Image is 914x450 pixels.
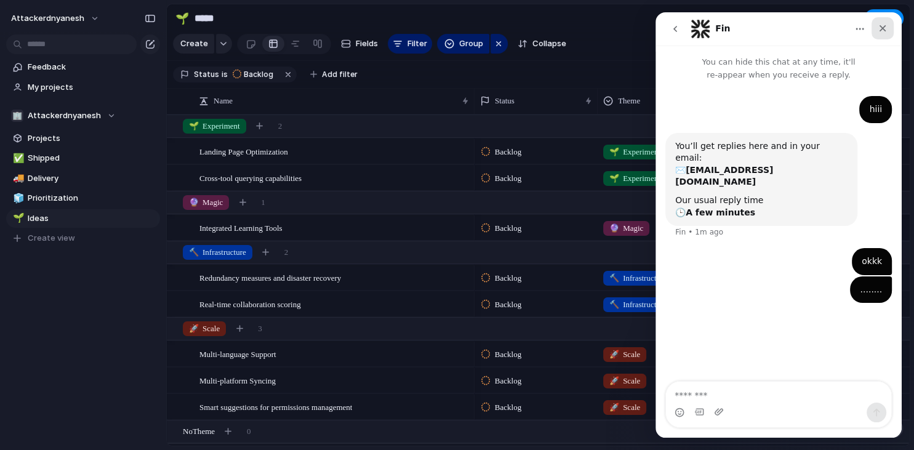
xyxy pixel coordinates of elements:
[11,110,23,122] div: 🏢
[437,34,489,54] button: Group
[459,38,483,50] span: Group
[173,34,214,54] button: Create
[13,191,22,206] div: 🧊
[6,129,160,148] a: Projects
[609,222,643,235] span: Magic
[407,38,427,50] span: Filter
[609,174,619,183] span: 🌱
[513,34,571,54] button: Collapse
[247,425,251,438] span: 0
[28,152,156,164] span: Shipped
[6,78,160,97] a: My projects
[189,120,240,132] span: Experiment
[609,350,619,359] span: 🚀
[11,192,23,204] button: 🧊
[214,95,233,107] span: Name
[28,110,101,122] span: Attackerdnyanesh
[6,229,160,247] button: Create view
[28,192,156,204] span: Prioritization
[189,121,199,131] span: 🌱
[388,34,432,54] button: Filter
[199,270,341,284] span: Redundancy measures and disaster recovery
[199,220,283,235] span: Integrated Learning Tools
[609,299,667,311] span: Infrastructure
[609,348,640,361] span: Scale
[219,68,230,81] button: is
[199,347,276,361] span: Multi-language Support
[495,95,515,107] span: Status
[6,209,160,228] a: 🌱Ideas
[609,272,667,284] span: Infrastructure
[864,9,904,28] button: Share
[189,323,220,335] span: Scale
[609,273,619,283] span: 🔨
[495,375,521,387] span: Backlog
[618,95,640,107] span: Theme
[189,196,223,209] span: Magic
[244,69,273,80] span: Backlog
[495,401,521,414] span: Backlog
[336,34,383,54] button: Fields
[284,246,289,259] span: 2
[532,38,566,50] span: Collapse
[495,272,521,284] span: Backlog
[609,376,619,385] span: 🚀
[495,299,521,311] span: Backlog
[609,375,640,387] span: Scale
[258,323,262,335] span: 3
[189,247,199,257] span: 🔨
[189,324,199,333] span: 🚀
[609,172,660,185] span: Experiment
[194,69,219,80] span: Status
[11,212,23,225] button: 🌱
[199,144,288,158] span: Landing Page Optimization
[172,9,192,28] button: 🌱
[28,212,156,225] span: Ideas
[222,69,228,80] span: is
[189,198,199,207] span: 🔮
[189,246,246,259] span: Infrastructure
[13,171,22,185] div: 🚚
[6,149,160,167] a: ✅Shipped
[609,223,619,233] span: 🔮
[28,132,156,145] span: Projects
[13,211,22,225] div: 🌱
[261,196,265,209] span: 1
[495,222,521,235] span: Backlog
[28,172,156,185] span: Delivery
[28,232,75,244] span: Create view
[609,403,619,412] span: 🚀
[303,66,365,83] button: Add filter
[6,106,160,125] button: 🏢Attackerdnyanesh
[609,300,619,309] span: 🔨
[175,10,189,26] div: 🌱
[199,400,352,414] span: Smart suggestions for permissions management
[6,189,160,207] div: 🧊Prioritization
[495,146,521,158] span: Backlog
[6,169,160,188] a: 🚚Delivery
